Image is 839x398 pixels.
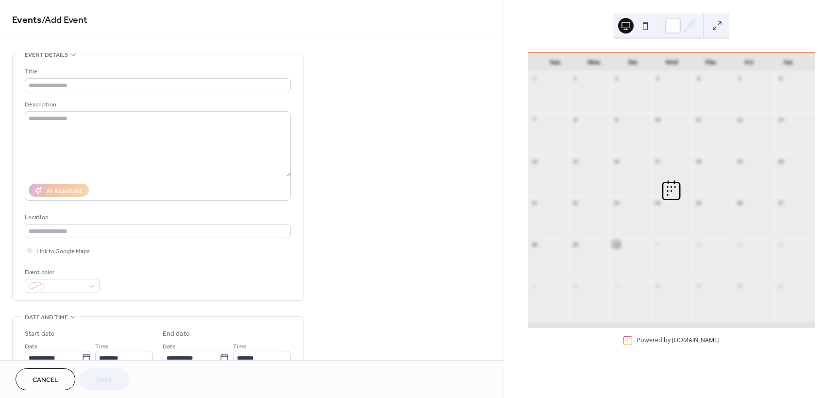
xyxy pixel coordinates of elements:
div: 23 [613,199,620,207]
div: 19 [736,157,743,165]
div: Description [25,100,289,110]
div: 11 [777,282,784,289]
div: 7 [531,116,538,123]
div: Sun [536,52,574,72]
div: 25 [695,199,702,207]
div: 9 [613,116,620,123]
span: Date [25,342,38,352]
div: 30 [613,241,620,248]
span: Event details [25,50,68,60]
div: 2 [613,75,620,82]
div: 13 [777,116,784,123]
div: Start date [25,329,55,339]
div: 9 [695,282,702,289]
div: Thu [691,52,730,72]
div: 22 [571,199,579,207]
div: 8 [654,282,661,289]
div: Fri [730,52,769,72]
div: 6 [777,75,784,82]
span: Cancel [33,375,58,385]
div: 10 [654,116,661,123]
div: 14 [531,157,538,165]
div: Tue [613,52,652,72]
div: 1 [571,75,579,82]
span: Time [233,342,247,352]
div: 2 [695,241,702,248]
div: 5 [531,282,538,289]
div: 6 [571,282,579,289]
div: 7 [613,282,620,289]
div: 4 [695,75,702,82]
span: Date [163,342,176,352]
div: 15 [571,157,579,165]
span: Time [95,342,109,352]
div: 26 [736,199,743,207]
div: Mon [574,52,613,72]
div: 18 [695,157,702,165]
div: Powered by [637,336,720,345]
div: 29 [571,241,579,248]
div: 31 [531,75,538,82]
div: 4 [777,241,784,248]
div: Sat [769,52,807,72]
div: 10 [736,282,743,289]
div: 17 [654,157,661,165]
div: 24 [654,199,661,207]
span: / Add Event [42,11,87,30]
div: 1 [654,241,661,248]
div: 5 [736,75,743,82]
span: Date and time [25,312,68,323]
div: 3 [736,241,743,248]
div: Location [25,212,289,223]
div: 21 [531,199,538,207]
div: 3 [654,75,661,82]
div: Event color [25,267,98,277]
div: 28 [531,241,538,248]
div: 12 [736,116,743,123]
div: 8 [571,116,579,123]
div: 11 [695,116,702,123]
a: [DOMAIN_NAME] [672,336,720,345]
div: 27 [777,199,784,207]
div: 20 [777,157,784,165]
a: Events [12,11,42,30]
div: 16 [613,157,620,165]
button: Cancel [16,368,75,390]
span: Link to Google Maps [36,246,90,257]
div: End date [163,329,190,339]
div: Wed [652,52,691,72]
div: Title [25,67,289,77]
